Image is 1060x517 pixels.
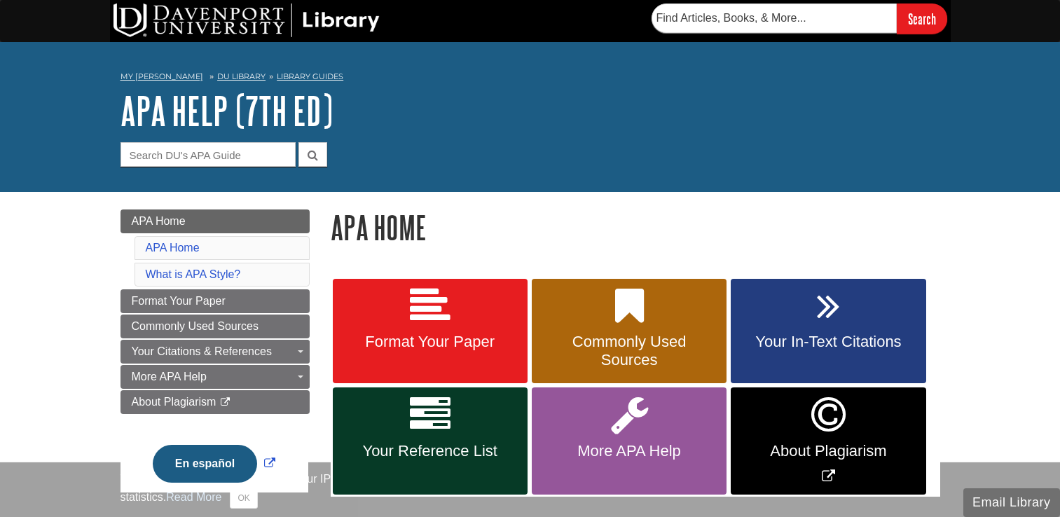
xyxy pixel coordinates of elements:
span: More APA Help [542,442,716,460]
a: About Plagiarism [121,390,310,414]
img: DU Library [113,4,380,37]
input: Search DU's APA Guide [121,142,296,167]
span: Commonly Used Sources [542,333,716,369]
a: Commonly Used Sources [532,279,727,384]
button: Email Library [963,488,1060,517]
span: Format Your Paper [343,333,517,351]
span: APA Home [132,215,186,227]
button: En español [153,445,257,483]
div: Guide Page Menu [121,209,310,506]
input: Search [897,4,947,34]
h1: APA Home [331,209,940,245]
a: Your Citations & References [121,340,310,364]
a: Library Guides [277,71,343,81]
span: More APA Help [132,371,207,382]
a: Link opens in new window [731,387,925,495]
i: This link opens in a new window [219,398,231,407]
a: Link opens in new window [149,457,279,469]
span: About Plagiarism [741,442,915,460]
a: My [PERSON_NAME] [121,71,203,83]
a: Your Reference List [333,387,528,495]
a: Format Your Paper [121,289,310,313]
span: Commonly Used Sources [132,320,259,332]
a: What is APA Style? [146,268,241,280]
a: Your In-Text Citations [731,279,925,384]
span: About Plagiarism [132,396,216,408]
form: Searches DU Library's articles, books, and more [652,4,947,34]
input: Find Articles, Books, & More... [652,4,897,33]
a: APA Help (7th Ed) [121,89,333,132]
a: Commonly Used Sources [121,315,310,338]
span: Your Reference List [343,442,517,460]
a: DU Library [217,71,266,81]
a: APA Home [146,242,200,254]
a: Format Your Paper [333,279,528,384]
nav: breadcrumb [121,67,940,90]
a: APA Home [121,209,310,233]
span: Your Citations & References [132,345,272,357]
span: Your In-Text Citations [741,333,915,351]
span: Format Your Paper [132,295,226,307]
a: More APA Help [121,365,310,389]
a: More APA Help [532,387,727,495]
